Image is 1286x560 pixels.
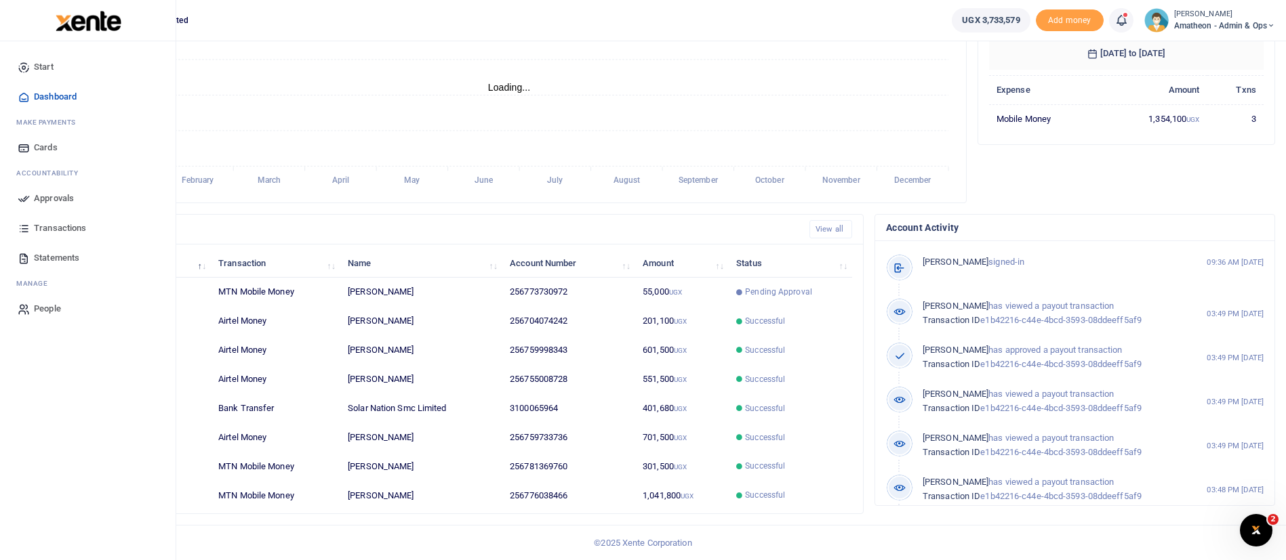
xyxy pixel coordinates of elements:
img: logo-large [56,11,121,31]
td: 1,041,800 [635,481,729,509]
small: UGX [669,288,682,296]
td: 256704074242 [502,307,635,336]
th: Status: activate to sort column ascending [729,249,852,278]
td: Airtel Money [211,307,340,336]
small: UGX [674,434,687,441]
h4: Account Activity [886,220,1264,235]
span: Approvals [34,192,74,205]
td: 1,354,100 [1101,104,1207,133]
small: UGX [674,347,687,354]
td: 256776038466 [502,481,635,509]
td: [PERSON_NAME] [340,365,502,394]
tspan: July [547,176,563,186]
p: has approved a payout transaction e1b42216-c44e-4bcd-3593-08ddeeff5af9 [923,343,1178,372]
span: People [34,302,61,316]
a: profile-user [PERSON_NAME] Amatheon - Admin & Ops [1144,8,1275,33]
td: [PERSON_NAME] [340,481,502,509]
td: Airtel Money [211,336,340,365]
td: Bank Transfer [211,394,340,423]
p: signed-in [923,255,1178,270]
a: UGX 3,733,579 [952,8,1030,33]
span: Amatheon - Admin & Ops [1174,20,1275,32]
th: Expense [989,75,1101,104]
span: [PERSON_NAME] [923,477,988,487]
td: [PERSON_NAME] [340,423,502,452]
tspan: October [755,176,785,186]
span: countability [26,168,78,178]
span: [PERSON_NAME] [923,301,988,311]
span: Transaction ID [923,447,980,457]
td: [PERSON_NAME] [340,336,502,365]
td: 256755008728 [502,365,635,394]
small: 03:48 PM [DATE] [1207,484,1264,496]
th: Txns [1207,75,1264,104]
span: 2 [1268,514,1279,525]
td: [PERSON_NAME] [340,307,502,336]
span: Successful [745,373,785,385]
span: Transactions [34,221,86,235]
td: 3100065964 [502,394,635,423]
a: Approvals [11,184,165,213]
td: 256781369760 [502,452,635,481]
span: Statements [34,251,79,265]
p: has viewed a payout transaction e1b42216-c44e-4bcd-3593-08ddeeff5af9 [923,431,1178,460]
th: Amount: activate to sort column ascending [635,249,729,278]
span: [PERSON_NAME] [923,433,988,443]
a: Dashboard [11,82,165,112]
text: Loading... [488,82,531,93]
span: Successful [745,489,785,501]
span: UGX 3,733,579 [962,14,1020,27]
td: 3 [1207,104,1264,133]
small: UGX [674,405,687,412]
td: Mobile Money [989,104,1101,133]
span: Transaction ID [923,491,980,501]
td: 256759733736 [502,423,635,452]
td: [PERSON_NAME] [340,452,502,481]
iframe: Intercom live chat [1240,514,1272,546]
a: Add money [1036,14,1104,24]
img: profile-user [1144,8,1169,33]
small: [PERSON_NAME] [1174,9,1275,20]
span: Successful [745,315,785,327]
tspan: April [332,176,349,186]
li: M [11,273,165,294]
td: 256773730972 [502,278,635,307]
td: MTN Mobile Money [211,278,340,307]
td: 201,100 [635,307,729,336]
h4: Recent Transactions [63,222,799,237]
a: People [11,294,165,324]
span: Pending Approval [745,286,812,298]
small: UGX [674,463,687,471]
li: M [11,112,165,133]
td: 601,500 [635,336,729,365]
a: Cards [11,133,165,163]
th: Transaction: activate to sort column ascending [211,249,340,278]
td: 301,500 [635,452,729,481]
span: Successful [745,431,785,444]
td: MTN Mobile Money [211,452,340,481]
a: Start [11,52,165,82]
span: Successful [745,402,785,414]
td: 551,500 [635,365,729,394]
p: has viewed a payout transaction e1b42216-c44e-4bcd-3593-08ddeeff5af9 [923,299,1178,328]
td: 701,500 [635,423,729,452]
span: anage [23,278,48,288]
tspan: June [475,176,494,186]
td: Solar Nation Smc Limited [340,394,502,423]
th: Amount [1101,75,1207,104]
span: ake Payments [23,117,76,127]
td: Airtel Money [211,423,340,452]
a: logo-small logo-large logo-large [54,15,121,25]
span: Add money [1036,9,1104,32]
tspan: August [614,176,641,186]
tspan: November [822,176,861,186]
td: 55,000 [635,278,729,307]
span: [PERSON_NAME] [923,345,988,355]
small: 03:49 PM [DATE] [1207,308,1264,320]
td: [PERSON_NAME] [340,278,502,307]
small: 03:49 PM [DATE] [1207,440,1264,452]
small: 09:36 AM [DATE] [1207,257,1264,268]
a: Transactions [11,213,165,243]
small: 03:49 PM [DATE] [1207,352,1264,364]
p: has viewed a payout transaction e1b42216-c44e-4bcd-3593-08ddeeff5af9 [923,387,1178,416]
